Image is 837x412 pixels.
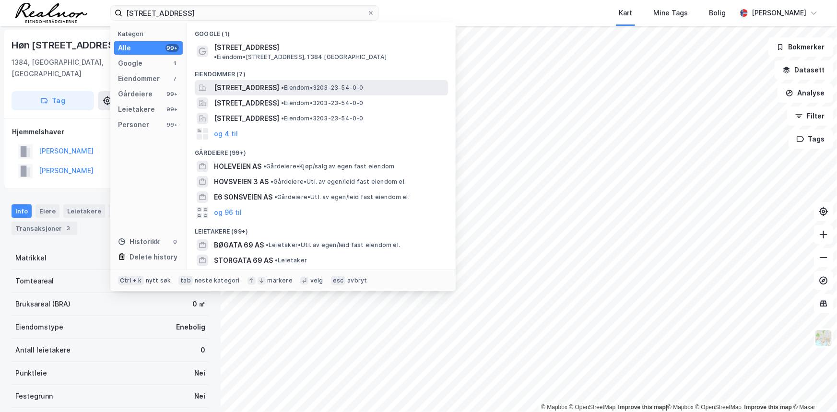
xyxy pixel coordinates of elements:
[171,75,179,82] div: 7
[118,276,144,285] div: Ctrl + k
[118,119,149,130] div: Personer
[541,404,567,411] a: Mapbox
[187,220,456,237] div: Leietakere (99+)
[12,37,126,53] div: Høn [STREET_ADDRESS]
[165,44,179,52] div: 99+
[194,367,205,379] div: Nei
[778,83,833,103] button: Analyse
[176,321,205,333] div: Enebolig
[118,42,131,54] div: Alle
[814,329,833,347] img: Z
[541,402,815,412] div: |
[178,276,193,285] div: tab
[35,204,59,218] div: Eiere
[12,57,165,80] div: 1384, [GEOGRAPHIC_DATA], [GEOGRAPHIC_DATA]
[12,91,94,110] button: Tag
[653,7,688,19] div: Mine Tags
[194,390,205,402] div: Nei
[667,404,694,411] a: Mapbox
[63,204,105,218] div: Leietakere
[214,53,387,61] span: Eiendom • [STREET_ADDRESS], 1384 [GEOGRAPHIC_DATA]
[165,121,179,129] div: 99+
[281,115,284,122] span: •
[266,241,269,248] span: •
[281,84,364,92] span: Eiendom • 3203-23-54-0-0
[109,204,145,218] div: Datasett
[310,277,323,284] div: velg
[15,275,54,287] div: Tomteareal
[12,126,209,138] div: Hjemmelshaver
[696,404,742,411] a: OpenStreetMap
[187,23,456,40] div: Google (1)
[263,163,266,170] span: •
[214,239,264,251] span: BØGATA 69 AS
[787,106,833,126] button: Filter
[122,6,367,20] input: Søk på adresse, matrikkel, gårdeiere, leietakere eller personer
[118,58,142,69] div: Google
[214,161,261,172] span: HOLEVEIEN AS
[274,193,277,200] span: •
[214,82,279,94] span: [STREET_ADDRESS]
[569,404,616,411] a: OpenStreetMap
[15,344,71,356] div: Antall leietakere
[744,404,792,411] a: Improve this map
[214,97,279,109] span: [STREET_ADDRESS]
[118,73,160,84] div: Eiendommer
[15,321,63,333] div: Eiendomstype
[171,238,179,246] div: 0
[789,366,837,412] div: Kontrollprogram for chat
[118,104,155,115] div: Leietakere
[768,37,833,57] button: Bokmerker
[165,106,179,113] div: 99+
[214,207,242,218] button: og 96 til
[281,115,364,122] span: Eiendom • 3203-23-54-0-0
[118,236,160,247] div: Historikk
[274,193,410,201] span: Gårdeiere • Utl. av egen/leid fast eiendom el.
[281,99,364,107] span: Eiendom • 3203-23-54-0-0
[789,129,833,149] button: Tags
[618,404,666,411] a: Improve this map
[214,42,279,53] span: [STREET_ADDRESS]
[281,99,284,106] span: •
[268,277,293,284] div: markere
[12,204,32,218] div: Info
[187,141,456,159] div: Gårdeiere (99+)
[15,298,71,310] div: Bruksareal (BRA)
[752,7,806,19] div: [PERSON_NAME]
[146,277,171,284] div: nytt søk
[789,366,837,412] iframe: Chat Widget
[187,63,456,80] div: Eiendommer (7)
[709,7,726,19] div: Bolig
[200,344,205,356] div: 0
[619,7,632,19] div: Kart
[15,367,47,379] div: Punktleie
[214,128,238,140] button: og 4 til
[214,255,273,266] span: STORGATA 69 AS
[12,222,77,235] div: Transaksjoner
[775,60,833,80] button: Datasett
[130,251,177,263] div: Delete history
[214,113,279,124] span: [STREET_ADDRESS]
[266,241,400,249] span: Leietaker • Utl. av egen/leid fast eiendom el.
[214,53,217,60] span: •
[271,178,406,186] span: Gårdeiere • Utl. av egen/leid fast eiendom el.
[275,257,278,264] span: •
[214,176,269,188] span: HOVSVEIEN 3 AS
[118,30,183,37] div: Kategori
[195,277,240,284] div: neste kategori
[347,277,367,284] div: avbryt
[271,178,273,185] span: •
[214,191,272,203] span: E6 SONSVEIEN AS
[331,276,346,285] div: esc
[275,257,307,264] span: Leietaker
[263,163,394,170] span: Gårdeiere • Kjøp/salg av egen fast eiendom
[15,3,87,23] img: realnor-logo.934646d98de889bb5806.png
[171,59,179,67] div: 1
[192,298,205,310] div: 0 ㎡
[118,88,153,100] div: Gårdeiere
[15,252,47,264] div: Matrikkel
[64,224,73,233] div: 3
[15,390,53,402] div: Festegrunn
[281,84,284,91] span: •
[165,90,179,98] div: 99+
